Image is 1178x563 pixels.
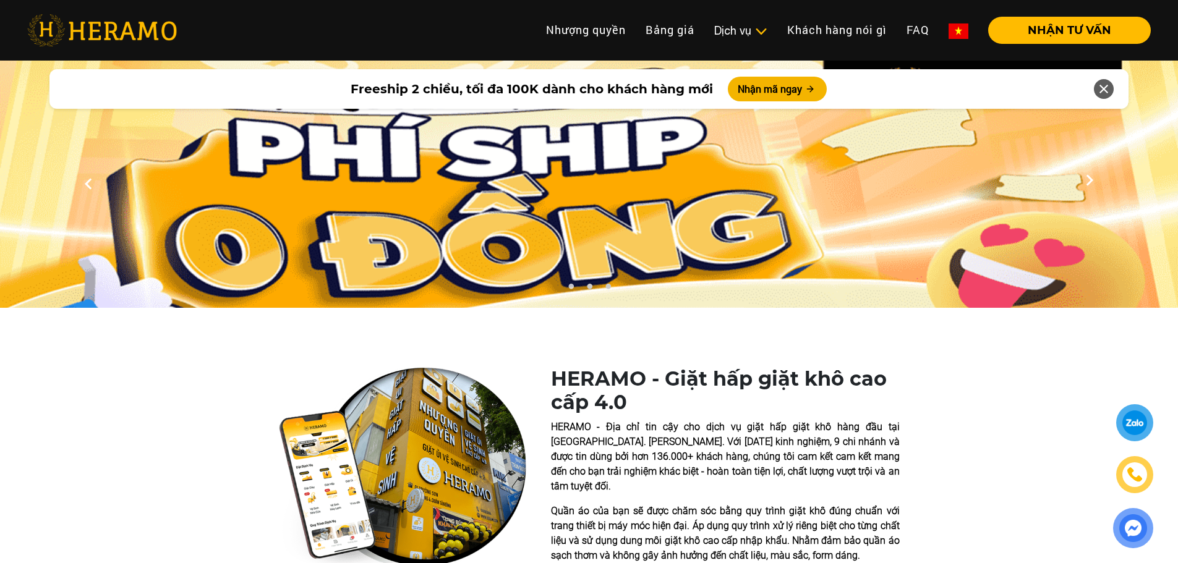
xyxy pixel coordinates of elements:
[988,17,1151,44] button: NHẬN TƯ VẤN
[1128,468,1142,481] img: phone-icon
[636,17,704,43] a: Bảng giá
[551,504,900,563] p: Quần áo của bạn sẽ được chăm sóc bằng quy trình giặt khô đúng chuẩn với trang thiết bị máy móc hi...
[777,17,897,43] a: Khách hàng nói gì
[551,367,900,415] h1: HERAMO - Giặt hấp giặt khô cao cấp 4.0
[565,283,577,295] button: 1
[583,283,595,295] button: 2
[602,283,614,295] button: 3
[754,25,767,38] img: subToggleIcon
[714,22,767,39] div: Dịch vụ
[536,17,636,43] a: Nhượng quyền
[978,25,1151,36] a: NHẬN TƯ VẤN
[949,23,968,39] img: vn-flag.png
[897,17,939,43] a: FAQ
[551,420,900,494] p: HERAMO - Địa chỉ tin cậy cho dịch vụ giặt hấp giặt khô hàng đầu tại [GEOGRAPHIC_DATA]. [PERSON_NA...
[728,77,827,101] button: Nhận mã ngay
[351,80,713,98] span: Freeship 2 chiều, tối đa 100K dành cho khách hàng mới
[1118,458,1151,491] a: phone-icon
[27,14,177,46] img: heramo-logo.png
